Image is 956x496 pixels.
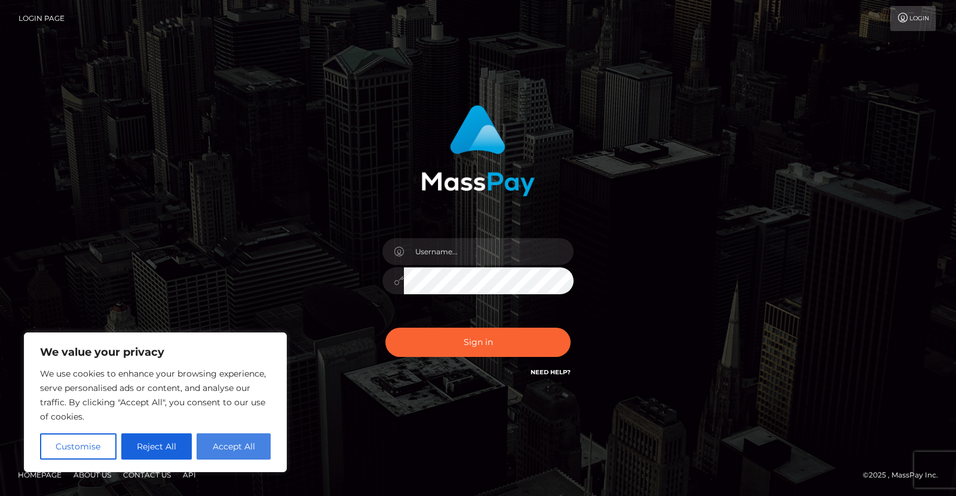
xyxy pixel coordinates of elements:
[531,368,571,376] a: Need Help?
[118,466,176,484] a: Contact Us
[40,433,117,460] button: Customise
[40,366,271,424] p: We use cookies to enhance your browsing experience, serve personalised ads or content, and analys...
[421,105,535,196] img: MassPay Login
[863,469,947,482] div: © 2025 , MassPay Inc.
[197,433,271,460] button: Accept All
[69,466,116,484] a: About Us
[890,6,936,31] a: Login
[24,332,287,472] div: We value your privacy
[404,238,574,265] input: Username...
[40,345,271,359] p: We value your privacy
[121,433,192,460] button: Reject All
[178,466,201,484] a: API
[385,328,571,357] button: Sign in
[13,466,66,484] a: Homepage
[19,6,65,31] a: Login Page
